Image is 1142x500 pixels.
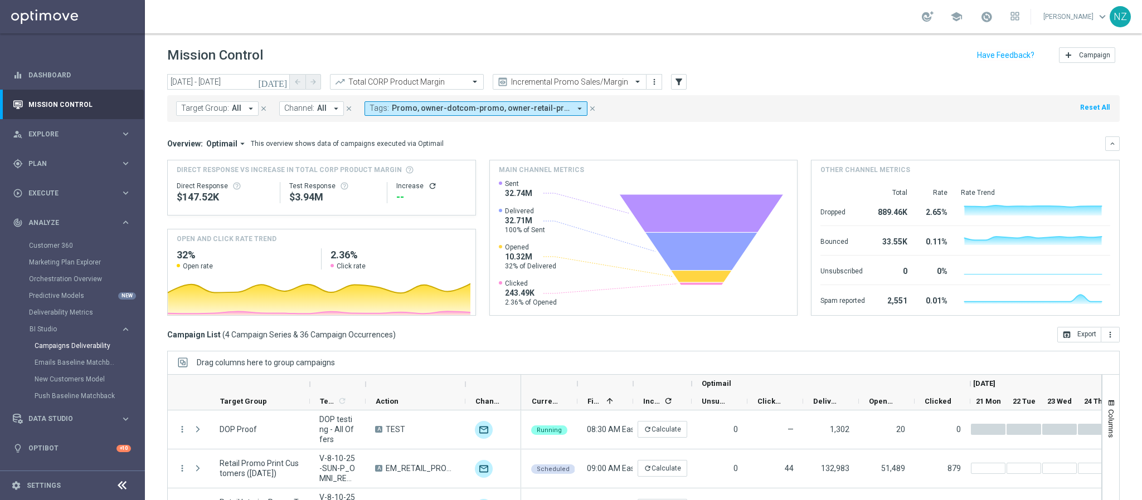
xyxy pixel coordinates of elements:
[237,139,247,149] i: arrow_drop_down
[493,74,647,90] ng-select: Incremental Promo Sales/Margin
[181,104,229,113] span: Target Group:
[331,248,466,262] h2: 2.36%
[785,464,794,473] span: 44
[256,74,290,91] button: [DATE]
[13,218,23,228] i: track_changes
[29,308,116,317] a: Deliverability Metrics
[505,188,532,198] span: 32.74M
[35,391,116,400] a: Push Baseline Matchback
[392,104,570,113] span: Promo owner-dotcom-promo owner-retail-promo promo
[475,460,493,478] img: Optimail
[35,337,144,354] div: Campaigns Deliverability
[820,202,865,220] div: Dropped
[28,131,120,138] span: Explore
[505,298,557,307] span: 2.36% of Opened
[12,189,132,198] button: play_circle_outline Execute keyboard_arrow_right
[1106,330,1115,339] i: more_vert
[279,101,344,116] button: Channel: All arrow_drop_down
[386,463,456,473] span: EM_RETAIL_PROMO
[537,427,562,434] span: Running
[820,232,865,249] div: Bounced
[12,100,132,109] div: Mission Control
[649,75,660,89] button: more_vert
[365,101,587,116] button: Tags: Promo, owner-dotcom-promo, owner-retail-promo, promo arrow_drop_down
[28,415,120,422] span: Data Studio
[177,463,187,473] button: more_vert
[921,261,947,279] div: 0%
[12,130,132,139] div: person_search Explore keyboard_arrow_right
[331,104,341,114] i: arrow_drop_down
[13,129,120,139] div: Explore
[956,425,961,434] span: 0
[167,74,290,90] input: Select date range
[177,182,271,190] div: Direct Response
[344,102,354,115] button: close
[168,410,521,449] div: Press SPACE to select this row.
[532,397,558,405] span: Current Status
[177,165,402,175] span: Direct Response VS Increase In Total CORP Product Margin
[183,262,213,271] span: Open rate
[788,425,794,434] span: —
[13,159,120,169] div: Plan
[29,321,144,404] div: BI Studio
[28,160,120,167] span: Plan
[203,139,251,149] button: Optimail arrow_drop_down
[1110,6,1131,27] div: NZ
[505,243,556,252] span: Opened
[820,165,910,175] h4: Other channel metrics
[320,397,336,405] span: Templates
[587,397,602,405] span: First Send Time
[338,396,347,405] i: refresh
[813,397,840,405] span: Delivered
[167,47,263,63] h1: Mission Control
[290,74,305,90] button: arrow_back
[589,105,596,112] i: close
[13,414,120,424] div: Data Studio
[120,217,131,228] i: keyboard_arrow_right
[29,291,116,300] a: Predictive Models
[644,464,652,472] i: refresh
[1047,397,1072,405] span: 23 Wed
[220,458,300,478] span: Retail Promo Print Customers (June 2024)
[505,279,557,288] span: Clicked
[497,76,508,87] i: preview
[12,444,132,453] button: lightbulb Optibot +10
[177,234,276,244] h4: OPEN AND CLICK RATE TREND
[674,77,684,87] i: filter_alt
[30,326,109,332] span: BI Studio
[638,421,687,438] button: refreshCalculate
[206,139,237,149] span: Optimail
[12,159,132,168] div: gps_fixed Plan keyboard_arrow_right
[116,445,131,452] div: +10
[1084,397,1107,405] span: 24 Thu
[246,104,256,114] i: arrow_drop_down
[702,379,731,388] span: Optimail
[330,74,484,90] ng-select: Total CORP Product Margin
[977,51,1034,59] input: Have Feedback?
[644,425,652,433] i: refresh
[309,78,317,86] i: arrow_forward
[1096,11,1109,23] span: keyboard_arrow_down
[505,215,545,226] span: 32.71M
[336,395,347,407] span: Calculate column
[13,218,120,228] div: Analyze
[220,397,267,405] span: Target Group
[13,70,23,80] i: equalizer
[35,358,116,367] a: Emails Baseline Matchback
[1013,397,1036,405] span: 22 Tue
[505,226,545,234] span: 100% of Sent
[13,188,120,198] div: Execute
[345,105,353,112] i: close
[120,324,131,335] i: keyboard_arrow_right
[29,254,144,271] div: Marketing Plan Explorer
[1109,140,1116,148] i: keyboard_arrow_down
[29,325,132,334] div: BI Studio keyboard_arrow_right
[505,288,557,298] span: 243.49K
[475,421,493,439] img: Optimail
[950,11,963,23] span: school
[120,188,131,198] i: keyboard_arrow_right
[28,190,120,197] span: Execute
[396,190,466,204] div: --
